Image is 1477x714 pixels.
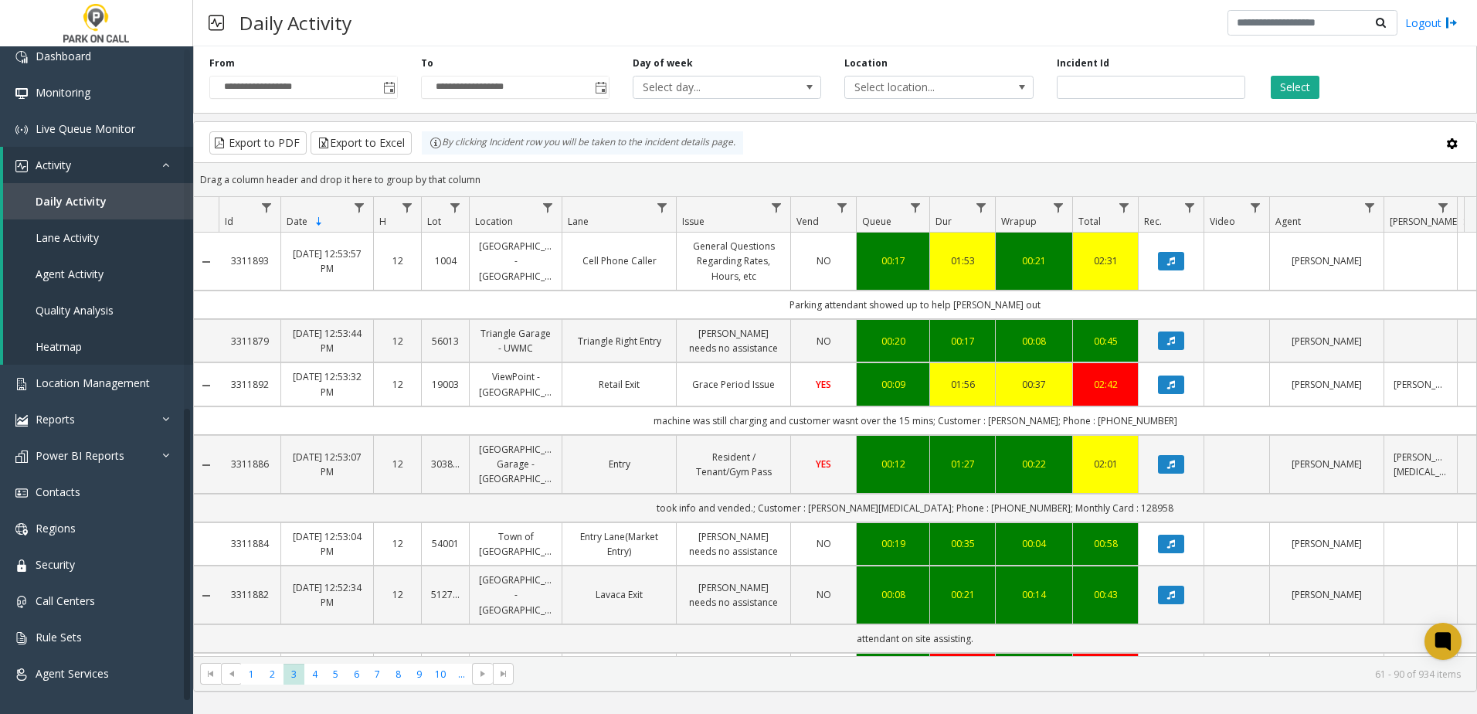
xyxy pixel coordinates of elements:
[290,326,364,355] a: [DATE] 12:53:44 PM
[421,56,433,70] label: To
[800,536,847,551] a: NO
[1005,253,1063,268] div: 00:21
[221,663,242,685] span: Go to the previous page
[380,76,397,98] span: Toggle popup
[800,377,847,392] a: YES
[228,457,271,471] a: 3311886
[1275,215,1301,228] span: Agent
[15,378,28,390] img: 'icon'
[15,124,28,136] img: 'icon'
[451,664,472,685] span: Page 11
[939,457,986,471] div: 01:27
[1082,536,1129,551] a: 00:58
[36,557,75,572] span: Security
[1082,334,1129,348] a: 00:45
[228,377,271,392] a: 3311892
[800,457,847,471] a: YES
[800,587,847,602] a: NO
[479,573,552,617] a: [GEOGRAPHIC_DATA] - [GEOGRAPHIC_DATA]
[1005,377,1063,392] div: 00:37
[431,457,460,471] a: 303802
[313,216,325,228] span: Sortable
[538,197,559,218] a: Location Filter Menu
[200,663,221,685] span: Go to the first page
[800,253,847,268] a: NO
[194,166,1476,193] div: Drag a column header and drop it here to group by that column
[523,668,1461,681] kendo-pager-info: 61 - 90 of 934 items
[3,147,193,183] a: Activity
[1279,334,1374,348] a: [PERSON_NAME]
[1405,15,1458,31] a: Logout
[939,536,986,551] div: 00:35
[36,158,71,172] span: Activity
[572,457,667,471] a: Entry
[1114,197,1135,218] a: Total Filter Menu
[1144,215,1162,228] span: Rec.
[1279,457,1374,471] a: [PERSON_NAME]
[939,253,986,268] a: 01:53
[225,215,233,228] span: Id
[686,377,781,392] a: Grace Period Issue
[3,183,193,219] a: Daily Activity
[290,369,364,399] a: [DATE] 12:53:32 PM
[686,580,781,610] a: [PERSON_NAME] needs no assistance
[479,369,552,399] a: ViewPoint - [GEOGRAPHIC_DATA]
[194,590,219,602] a: Collapse Details
[36,85,90,100] span: Monitoring
[383,457,412,471] a: 12
[493,663,514,685] span: Go to the last page
[290,450,364,479] a: [DATE] 12:53:07 PM
[572,253,667,268] a: Cell Phone Caller
[205,668,217,680] span: Go to the first page
[1279,587,1374,602] a: [PERSON_NAME]
[1082,253,1129,268] a: 02:31
[1057,56,1109,70] label: Incident Id
[939,377,986,392] a: 01:56
[15,487,28,499] img: 'icon'
[256,197,277,218] a: Id Filter Menu
[633,76,783,98] span: Select day...
[935,215,952,228] span: Dur
[1433,197,1454,218] a: Parker Filter Menu
[232,4,359,42] h3: Daily Activity
[686,239,781,284] a: General Questions Regarding Rates, Hours, etc
[228,587,271,602] a: 3311882
[939,334,986,348] a: 00:17
[15,414,28,427] img: 'icon'
[592,76,609,98] span: Toggle popup
[1210,215,1235,228] span: Video
[36,49,91,63] span: Dashboard
[866,457,920,471] div: 00:12
[479,239,552,284] a: [GEOGRAPHIC_DATA] - [GEOGRAPHIC_DATA]
[445,197,466,218] a: Lot Filter Menu
[800,334,847,348] a: NO
[397,197,418,218] a: H Filter Menu
[844,56,888,70] label: Location
[1180,197,1200,218] a: Rec. Filter Menu
[568,215,589,228] span: Lane
[15,559,28,572] img: 'icon'
[817,537,831,550] span: NO
[1005,334,1063,348] a: 00:08
[3,256,193,292] a: Agent Activity
[866,253,920,268] a: 00:17
[36,630,82,644] span: Rule Sets
[349,197,370,218] a: Date Filter Menu
[431,536,460,551] a: 54001
[325,664,346,685] span: Page 5
[572,529,667,559] a: Entry Lane(Market Entry)
[1005,536,1063,551] div: 00:04
[409,664,430,685] span: Page 9
[209,131,307,155] button: Export to PDF
[866,377,920,392] a: 00:09
[15,160,28,172] img: 'icon'
[427,215,441,228] span: Lot
[682,215,705,228] span: Issue
[290,529,364,559] a: [DATE] 12:53:04 PM
[832,197,853,218] a: Vend Filter Menu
